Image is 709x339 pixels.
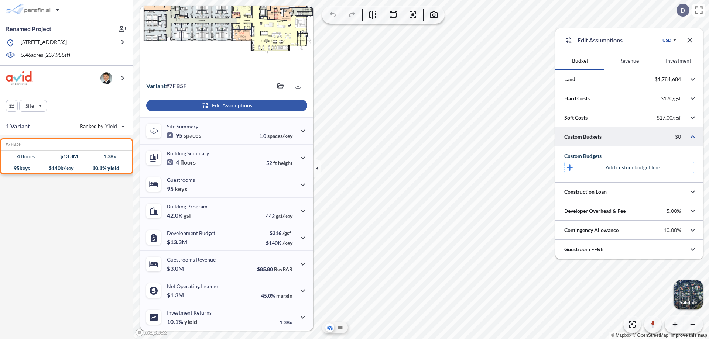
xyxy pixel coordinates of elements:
[167,123,198,129] p: Site Summary
[146,100,307,111] button: Edit Assumptions
[564,246,603,253] p: Guestroom FF&E
[564,162,694,173] button: Add custom budget line
[6,25,51,33] p: Renamed Project
[604,52,654,70] button: Revenue
[167,283,218,289] p: Net Operating Income
[257,266,292,272] p: $85.80
[564,114,588,121] p: Soft Costs
[325,323,334,332] button: Aerial View
[167,150,209,156] p: Building Summary
[282,230,291,236] span: /gsf
[167,230,215,236] p: Development Budget
[564,226,619,234] p: Contingency Allowance
[21,38,67,48] p: [STREET_ADDRESS]
[671,333,707,338] a: Improve this map
[4,142,21,147] h5: Click to copy the code
[674,280,703,309] button: Switcher ImageSatellite
[681,7,685,14] p: D
[259,133,292,139] p: 1.0
[280,319,292,325] p: 1.38x
[167,177,195,183] p: Guestrooms
[611,333,631,338] a: Mapbox
[146,82,166,89] span: Variant
[633,333,668,338] a: OpenStreetMap
[167,291,185,299] p: $1.3M
[6,122,30,131] p: 1 Variant
[167,159,196,166] p: 4
[564,95,590,102] p: Hard Costs
[167,132,201,139] p: 95
[19,100,47,112] button: Site
[167,212,191,219] p: 42.0K
[276,213,292,219] span: gsf/key
[184,318,197,325] span: yield
[564,152,694,160] div: Custom Budgets
[184,132,201,139] span: spaces
[266,240,292,246] p: $140K
[74,120,129,132] button: Ranked by Yield
[278,160,292,166] span: height
[180,159,196,166] span: floors
[661,95,681,102] p: $170/gsf
[167,203,208,210] p: Building Program
[266,230,292,236] p: $316
[25,102,34,110] p: Site
[167,238,188,246] p: $13.3M
[282,240,292,246] span: /key
[135,328,168,337] a: Mapbox homepage
[167,318,197,325] p: 10.1%
[564,207,626,215] p: Developer Overhead & Fee
[674,280,703,309] img: Switcher Image
[167,309,212,316] p: Investment Returns
[267,133,292,139] span: spaces/key
[261,293,292,299] p: 45.0%
[679,300,697,305] p: Satellite
[146,82,186,90] p: # 7fb5f
[564,188,607,196] p: Construction Loan
[336,323,345,332] button: Site Plan
[667,208,681,214] p: 5.00%
[273,160,277,166] span: ft
[657,114,681,121] p: $17.00/gsf
[266,213,292,219] p: 442
[276,293,292,299] span: margin
[184,212,191,219] span: gsf
[167,265,185,272] p: $3.0M
[564,76,575,83] p: Land
[105,122,117,130] span: Yield
[6,71,33,85] img: BrandImage
[555,52,604,70] button: Budget
[654,52,703,70] button: Investment
[175,185,187,193] span: keys
[274,266,292,272] span: RevPAR
[606,164,660,171] p: Add custom budget line
[167,256,216,263] p: Guestrooms Revenue
[664,227,681,234] p: 10.00%
[167,185,187,193] p: 95
[662,37,671,43] div: USD
[655,76,681,83] p: $1,784,684
[100,72,112,84] img: user logo
[578,36,623,45] p: Edit Assumptions
[266,160,292,166] p: 52
[21,51,70,59] p: 5.46 acres ( 237,958 sf)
